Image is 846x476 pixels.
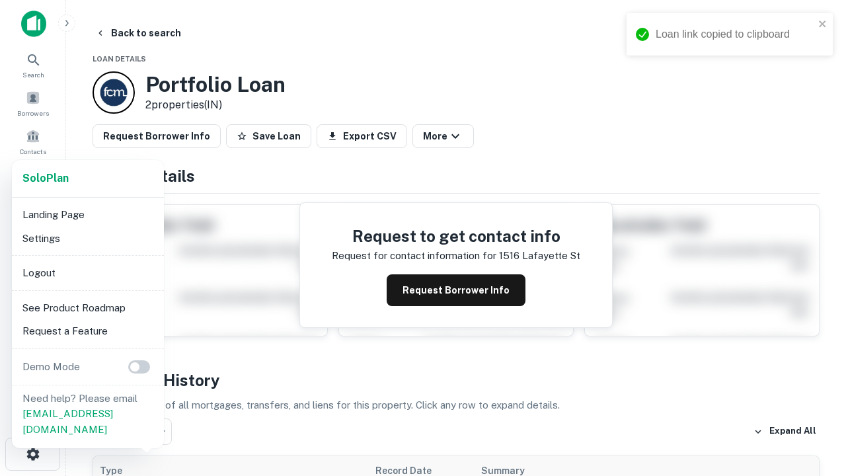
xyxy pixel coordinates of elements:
[17,203,159,227] li: Landing Page
[17,359,85,375] p: Demo Mode
[656,26,814,42] div: Loan link copied to clipboard
[22,171,69,186] a: SoloPlan
[22,391,153,438] p: Need help? Please email
[22,408,113,435] a: [EMAIL_ADDRESS][DOMAIN_NAME]
[17,296,159,320] li: See Product Roadmap
[17,319,159,343] li: Request a Feature
[818,19,827,31] button: close
[17,227,159,251] li: Settings
[17,261,159,285] li: Logout
[22,172,69,184] strong: Solo Plan
[780,370,846,434] iframe: Chat Widget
